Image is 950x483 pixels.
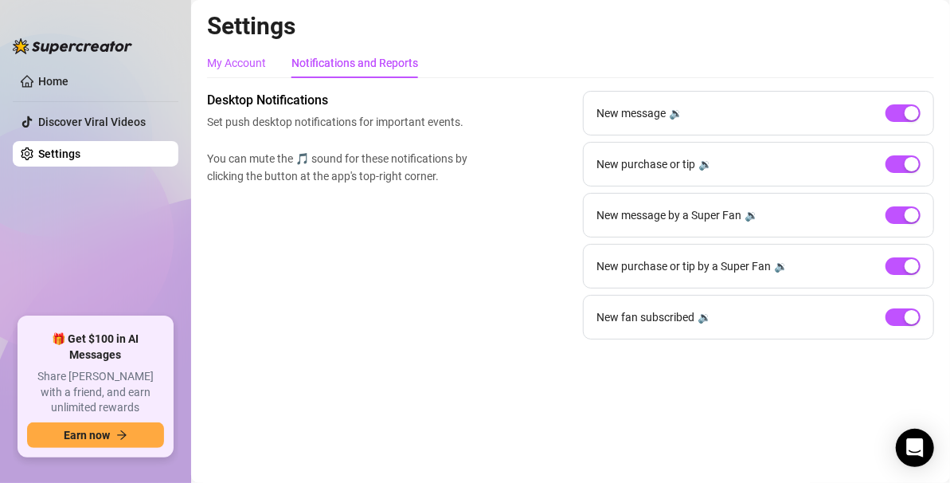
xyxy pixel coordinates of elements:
[698,155,712,173] div: 🔉
[596,104,666,122] span: New message
[774,257,788,275] div: 🔉
[207,11,934,41] h2: Settings
[745,206,758,224] div: 🔉
[207,150,475,185] span: You can mute the 🎵 sound for these notifications by clicking the button at the app's top-right co...
[116,430,127,441] span: arrow-right
[38,75,68,88] a: Home
[698,308,711,326] div: 🔉
[207,113,475,131] span: Set push desktop notifications for important events.
[38,116,146,128] a: Discover Viral Videos
[27,332,164,363] span: 🎁 Get $100 in AI Messages
[27,369,164,416] span: Share [PERSON_NAME] with a friend, and earn unlimited rewards
[669,104,682,122] div: 🔉
[207,91,475,110] span: Desktop Notifications
[596,155,695,173] span: New purchase or tip
[13,38,132,54] img: logo-BBDzfeDw.svg
[896,429,934,467] div: Open Intercom Messenger
[27,422,164,448] button: Earn nowarrow-right
[207,54,266,72] div: My Account
[596,257,771,275] span: New purchase or tip by a Super Fan
[291,54,418,72] div: Notifications and Reports
[596,308,694,326] span: New fan subscribed
[64,429,110,442] span: Earn now
[596,206,741,224] span: New message by a Super Fan
[38,147,80,160] a: Settings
